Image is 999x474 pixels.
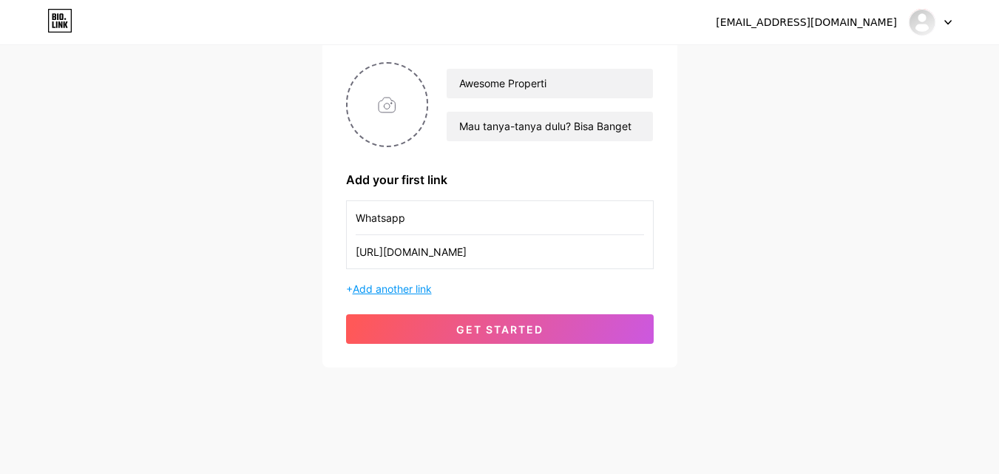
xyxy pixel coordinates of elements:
[346,314,654,344] button: get started
[447,112,652,141] input: bio
[908,8,936,36] img: awesomeproperti
[353,282,432,295] span: Add another link
[346,171,654,189] div: Add your first link
[456,323,543,336] span: get started
[716,15,897,30] div: [EMAIL_ADDRESS][DOMAIN_NAME]
[356,201,644,234] input: Link name (My Instagram)
[447,69,652,98] input: Your name
[346,281,654,297] div: +
[356,235,644,268] input: URL (https://instagram.com/yourname)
